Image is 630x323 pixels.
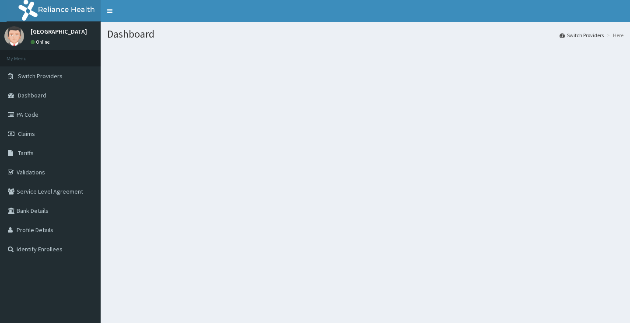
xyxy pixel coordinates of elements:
[560,31,604,39] a: Switch Providers
[18,91,46,99] span: Dashboard
[18,149,34,157] span: Tariffs
[107,28,623,40] h1: Dashboard
[18,130,35,138] span: Claims
[18,72,63,80] span: Switch Providers
[605,31,623,39] li: Here
[31,28,87,35] p: [GEOGRAPHIC_DATA]
[4,26,24,46] img: User Image
[31,39,52,45] a: Online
